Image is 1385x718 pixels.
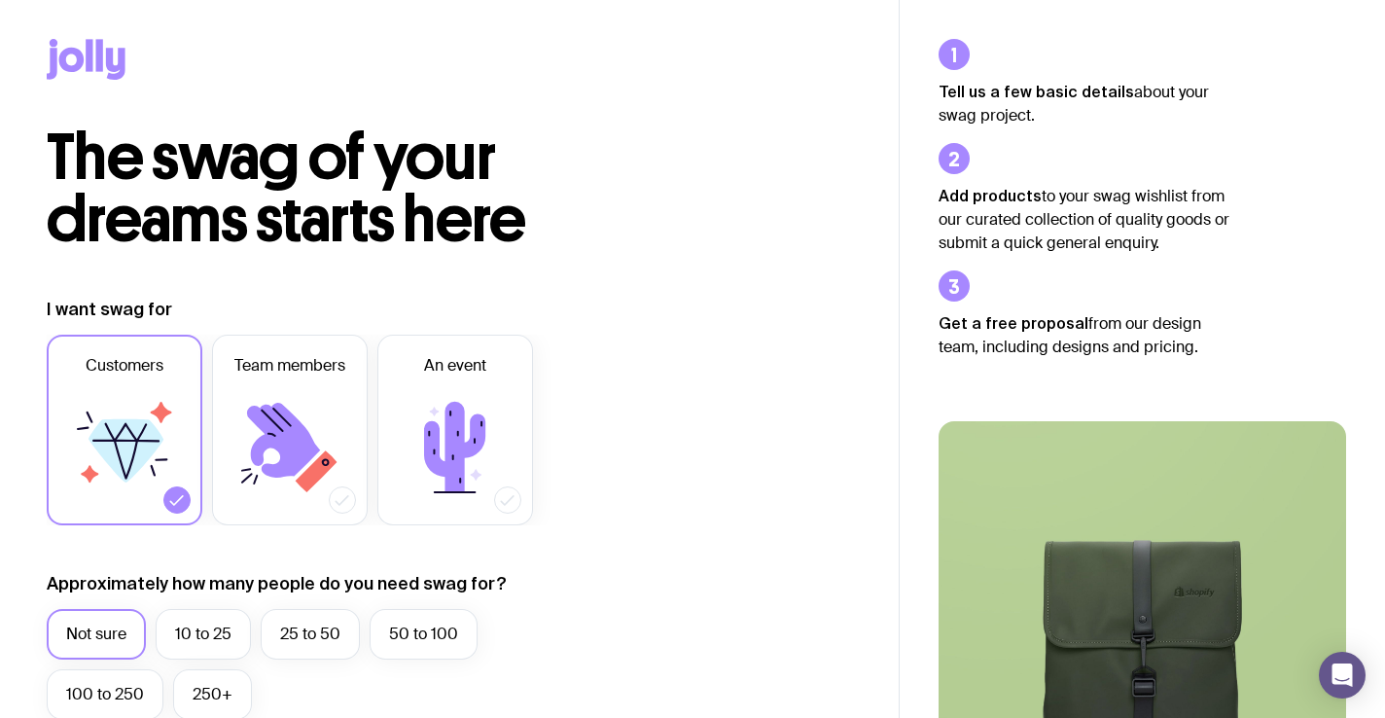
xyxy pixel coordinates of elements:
label: 25 to 50 [261,609,360,660]
label: I want swag for [47,298,172,321]
label: 10 to 25 [156,609,251,660]
span: Customers [86,354,163,377]
label: 50 to 100 [370,609,478,660]
label: Approximately how many people do you need swag for? [47,572,507,595]
span: The swag of your dreams starts here [47,119,526,258]
p: to your swag wishlist from our curated collection of quality goods or submit a quick general enqu... [939,184,1230,255]
p: about your swag project. [939,80,1230,127]
strong: Tell us a few basic details [939,83,1134,100]
strong: Add products [939,187,1042,204]
strong: Get a free proposal [939,314,1088,332]
span: An event [424,354,486,377]
div: Open Intercom Messenger [1319,652,1366,699]
span: Team members [234,354,345,377]
label: Not sure [47,609,146,660]
p: from our design team, including designs and pricing. [939,311,1230,359]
